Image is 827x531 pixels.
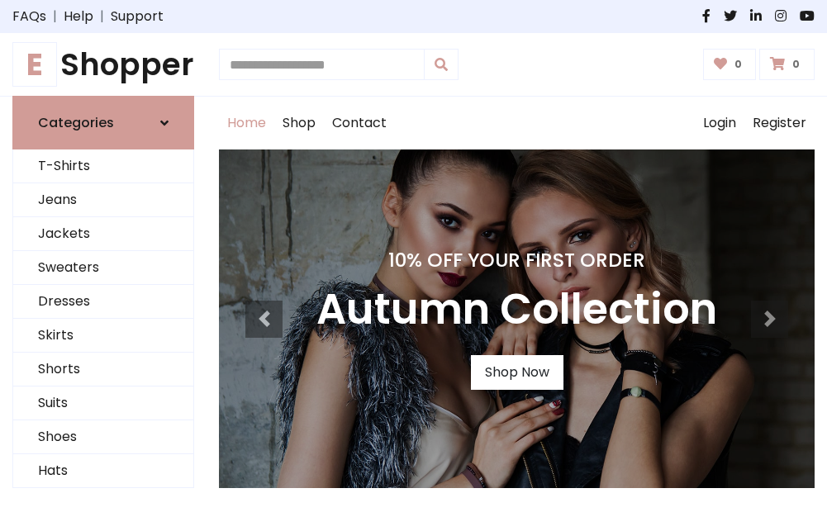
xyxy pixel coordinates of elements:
[13,386,193,420] a: Suits
[12,42,57,87] span: E
[13,217,193,251] a: Jackets
[13,319,193,353] a: Skirts
[13,353,193,386] a: Shorts
[730,57,746,72] span: 0
[13,285,193,319] a: Dresses
[13,420,193,454] a: Shoes
[324,97,395,149] a: Contact
[12,46,194,83] a: EShopper
[12,7,46,26] a: FAQs
[759,49,815,80] a: 0
[46,7,64,26] span: |
[316,249,717,272] h4: 10% Off Your First Order
[111,7,164,26] a: Support
[219,97,274,149] a: Home
[13,454,193,488] a: Hats
[38,115,114,130] h6: Categories
[13,183,193,217] a: Jeans
[12,96,194,149] a: Categories
[274,97,324,149] a: Shop
[695,97,744,149] a: Login
[93,7,111,26] span: |
[744,97,815,149] a: Register
[316,285,717,335] h3: Autumn Collection
[12,46,194,83] h1: Shopper
[13,149,193,183] a: T-Shirts
[788,57,804,72] span: 0
[471,355,563,390] a: Shop Now
[64,7,93,26] a: Help
[703,49,757,80] a: 0
[13,251,193,285] a: Sweaters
